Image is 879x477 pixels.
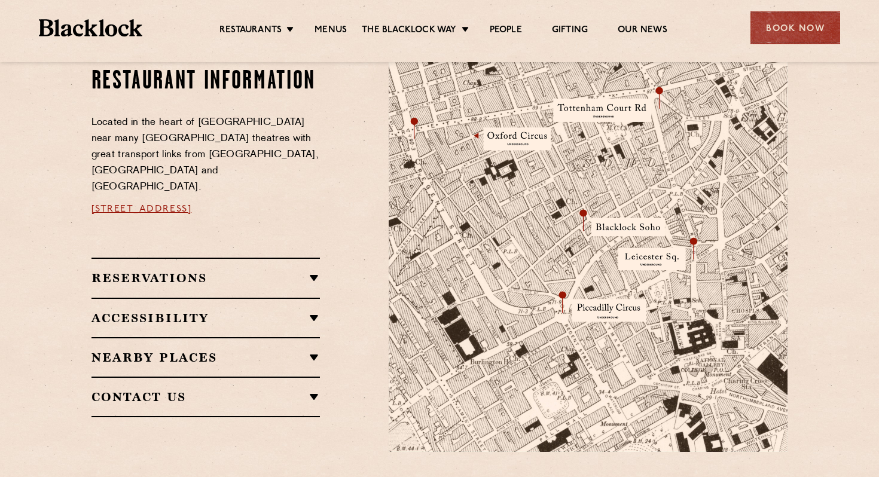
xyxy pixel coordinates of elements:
[91,204,192,214] a: [STREET_ADDRESS]
[91,67,321,97] h2: Restaurant information
[39,19,142,36] img: BL_Textured_Logo-footer-cropped.svg
[618,25,667,38] a: Our News
[219,25,282,38] a: Restaurants
[552,25,588,38] a: Gifting
[91,350,321,365] h2: Nearby Places
[490,25,522,38] a: People
[91,115,321,195] p: Located in the heart of [GEOGRAPHIC_DATA] near many [GEOGRAPHIC_DATA] theatres with great transpo...
[750,11,840,44] div: Book Now
[362,25,456,38] a: The Blacklock Way
[315,25,347,38] a: Menus
[91,390,321,404] h2: Contact Us
[659,341,826,452] img: svg%3E
[91,311,321,325] h2: Accessibility
[91,271,321,285] h2: Reservations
